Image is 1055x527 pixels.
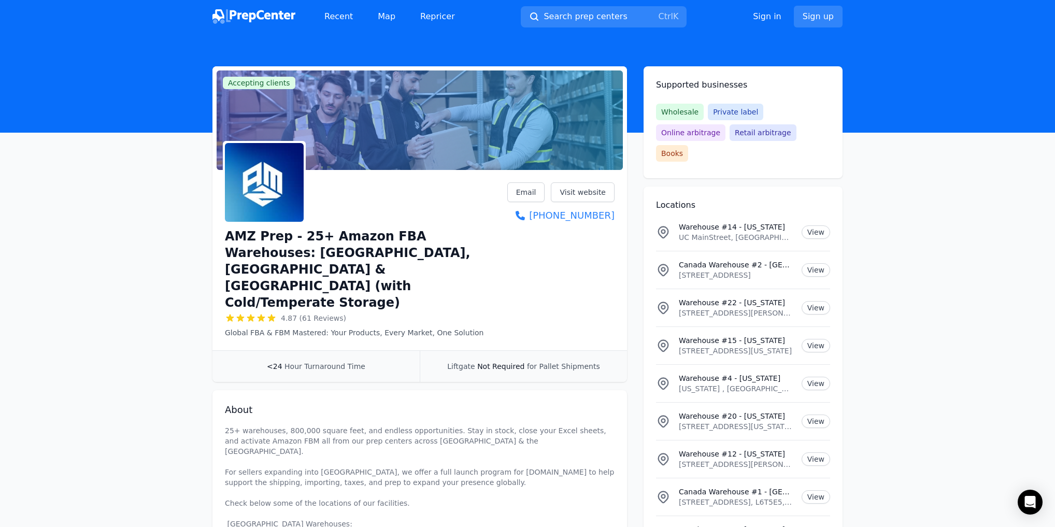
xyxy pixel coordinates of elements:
[753,10,781,23] a: Sign in
[802,263,830,277] a: View
[802,377,830,390] a: View
[369,6,404,27] a: Map
[679,297,793,308] p: Warehouse #22 - [US_STATE]
[521,6,687,27] button: Search prep centersCtrlK
[507,208,615,223] a: [PHONE_NUMBER]
[658,11,673,21] kbd: Ctrl
[212,9,295,24] img: PrepCenter
[225,143,304,222] img: AMZ Prep - 25+ Amazon FBA Warehouses: US, Canada & UK (with Cold/Temperate Storage)
[412,6,463,27] a: Repricer
[656,104,704,120] span: Wholesale
[507,182,545,202] a: Email
[679,383,793,394] p: [US_STATE] , [GEOGRAPHIC_DATA]
[225,228,507,311] h1: AMZ Prep - 25+ Amazon FBA Warehouses: [GEOGRAPHIC_DATA], [GEOGRAPHIC_DATA] & [GEOGRAPHIC_DATA] (w...
[679,232,793,243] p: UC MainStreet, [GEOGRAPHIC_DATA], [GEOGRAPHIC_DATA], [US_STATE][GEOGRAPHIC_DATA], [GEOGRAPHIC_DATA]
[802,339,830,352] a: View
[802,415,830,428] a: View
[679,373,793,383] p: Warehouse #4 - [US_STATE]
[679,421,793,432] p: [STREET_ADDRESS][US_STATE][US_STATE]
[679,497,793,507] p: [STREET_ADDRESS], L6T5E5, [GEOGRAPHIC_DATA]
[544,10,627,23] span: Search prep centers
[267,362,282,371] span: <24
[673,11,679,21] kbd: K
[802,225,830,239] a: View
[679,459,793,469] p: [STREET_ADDRESS][PERSON_NAME][US_STATE]
[679,449,793,459] p: Warehouse #12 - [US_STATE]
[802,301,830,315] a: View
[281,313,346,323] span: 4.87 (61 Reviews)
[447,362,475,371] span: Liftgate
[225,327,507,338] p: Global FBA & FBM Mastered: Your Products, Every Market, One Solution
[679,411,793,421] p: Warehouse #20 - [US_STATE]
[551,182,615,202] a: Visit website
[1018,490,1043,515] div: Open Intercom Messenger
[679,487,793,497] p: Canada Warehouse #1 - [GEOGRAPHIC_DATA]
[730,124,796,141] span: Retail arbitrage
[679,308,793,318] p: [STREET_ADDRESS][PERSON_NAME][US_STATE]
[656,79,830,91] h2: Supported businesses
[679,260,793,270] p: Canada Warehouse #2 - [GEOGRAPHIC_DATA]
[527,362,600,371] span: for Pallet Shipments
[679,270,793,280] p: [STREET_ADDRESS]
[794,6,843,27] a: Sign up
[679,222,793,232] p: Warehouse #14 - [US_STATE]
[284,362,365,371] span: Hour Turnaround Time
[656,124,725,141] span: Online arbitrage
[802,452,830,466] a: View
[802,490,830,504] a: View
[679,346,793,356] p: [STREET_ADDRESS][US_STATE]
[316,6,361,27] a: Recent
[708,104,763,120] span: Private label
[656,199,830,211] h2: Locations
[477,362,524,371] span: Not Required
[679,335,793,346] p: Warehouse #15 - [US_STATE]
[656,145,688,162] span: Books
[223,77,295,89] span: Accepting clients
[225,403,615,417] h2: About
